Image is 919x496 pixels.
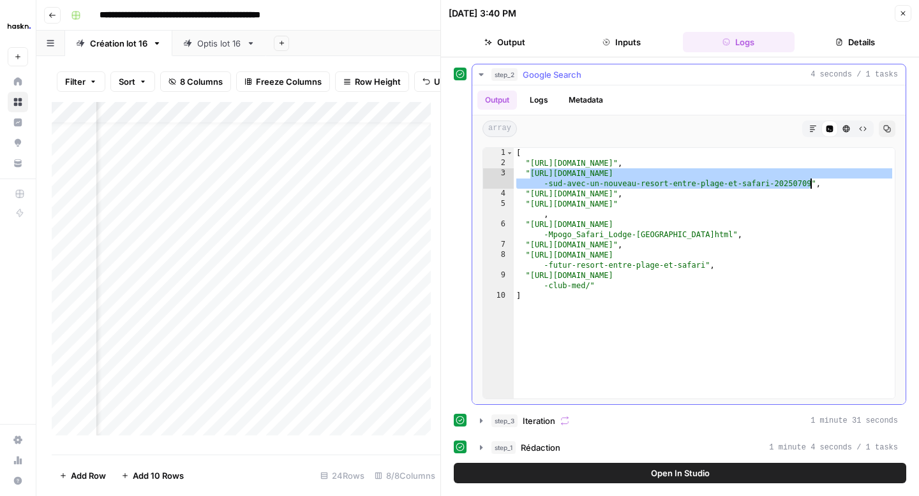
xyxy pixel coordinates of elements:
[472,64,906,85] button: 4 seconds / 1 tasks
[483,189,514,199] div: 4
[482,120,517,137] span: array
[57,71,105,92] button: Filter
[8,15,31,38] img: Haskn Logo
[8,92,28,112] a: Browse
[483,291,514,301] div: 10
[119,75,135,88] span: Sort
[472,437,906,458] button: 1 minute 4 seconds / 1 tasks
[8,153,28,173] a: Your Data
[483,219,514,240] div: 6
[491,414,518,427] span: step_3
[811,415,898,427] span: 1 minute 31 seconds
[483,199,514,219] div: 5
[236,71,330,92] button: Freeze Columns
[769,442,898,453] span: 1 minute 4 seconds / 1 tasks
[449,32,560,52] button: Output
[90,37,147,50] div: Création lot 16
[65,75,86,88] span: Filter
[506,148,513,158] span: Toggle code folding, rows 1 through 10
[180,75,223,88] span: 8 Columns
[523,414,555,427] span: Iteration
[683,32,795,52] button: Logs
[110,71,155,92] button: Sort
[522,91,556,110] button: Logs
[521,441,560,454] span: Rédaction
[172,31,266,56] a: Optis lot 16
[8,430,28,450] a: Settings
[8,133,28,153] a: Opportunities
[483,270,514,291] div: 9
[256,75,322,88] span: Freeze Columns
[52,465,114,486] button: Add Row
[811,69,898,80] span: 4 seconds / 1 tasks
[491,441,516,454] span: step_1
[483,148,514,158] div: 1
[472,411,906,431] button: 1 minute 31 seconds
[491,68,518,81] span: step_2
[414,71,464,92] button: Undo
[651,467,710,479] span: Open In Studio
[370,465,440,486] div: 8/8 Columns
[71,469,106,482] span: Add Row
[133,469,184,482] span: Add 10 Rows
[454,463,906,483] button: Open In Studio
[800,32,911,52] button: Details
[565,32,677,52] button: Inputs
[483,240,514,250] div: 7
[315,465,370,486] div: 24 Rows
[561,91,611,110] button: Metadata
[65,31,172,56] a: Création lot 16
[523,68,581,81] span: Google Search
[335,71,409,92] button: Row Height
[483,158,514,168] div: 2
[477,91,517,110] button: Output
[434,75,456,88] span: Undo
[8,112,28,133] a: Insights
[472,85,906,404] div: 4 seconds / 1 tasks
[160,71,231,92] button: 8 Columns
[483,168,514,189] div: 3
[197,37,241,50] div: Optis lot 16
[8,450,28,470] a: Usage
[355,75,401,88] span: Row Height
[8,71,28,92] a: Home
[483,250,514,270] div: 8
[449,7,516,20] div: [DATE] 3:40 PM
[114,465,191,486] button: Add 10 Rows
[8,10,28,42] button: Workspace: Haskn
[8,470,28,491] button: Help + Support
